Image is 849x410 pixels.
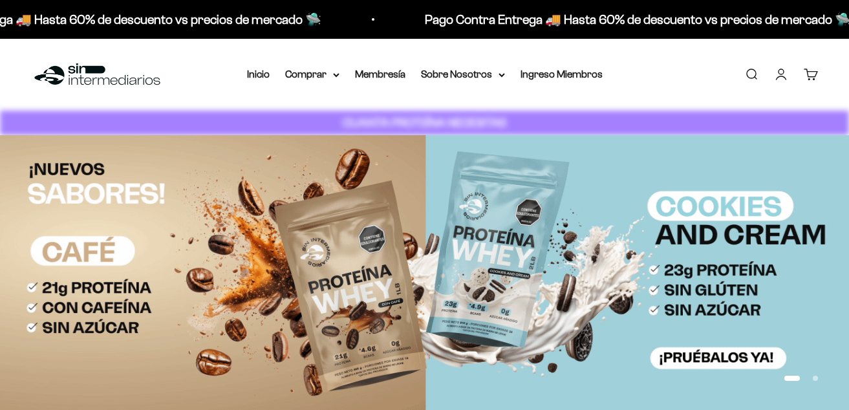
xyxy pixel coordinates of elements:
[355,69,405,80] a: Membresía
[343,116,506,129] strong: CUANTA PROTEÍNA NECESITAS
[285,66,339,83] summary: Comprar
[418,9,844,30] p: Pago Contra Entrega 🚚 Hasta 60% de descuento vs precios de mercado 🛸
[421,66,505,83] summary: Sobre Nosotros
[247,69,270,80] a: Inicio
[521,69,603,80] a: Ingreso Miembros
